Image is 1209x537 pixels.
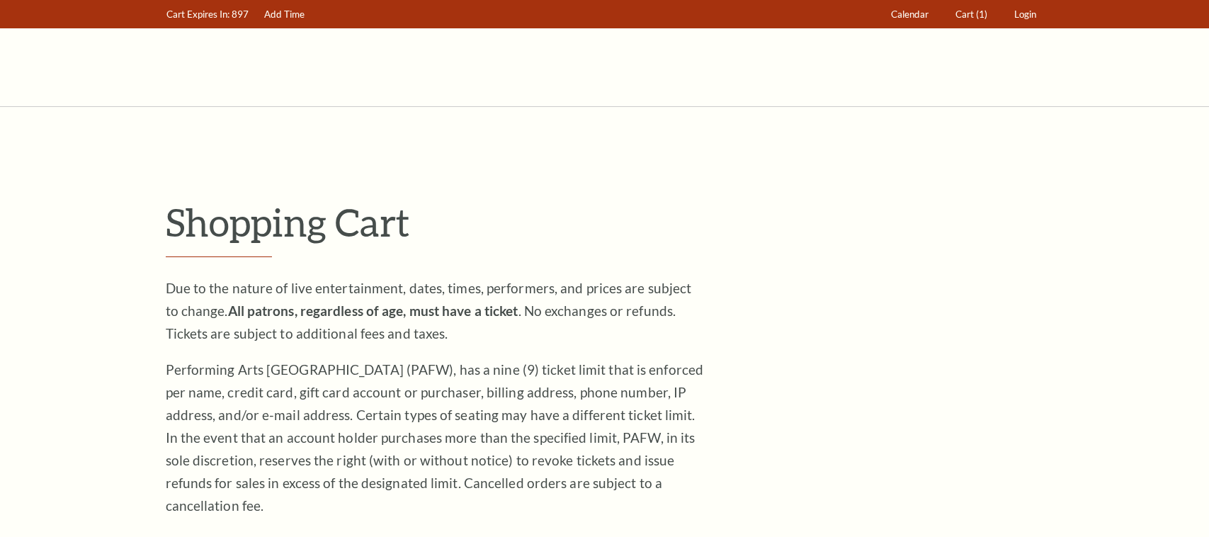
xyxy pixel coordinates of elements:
[1014,9,1036,20] span: Login
[228,303,518,319] strong: All patrons, regardless of age, must have a ticket
[166,358,704,517] p: Performing Arts [GEOGRAPHIC_DATA] (PAFW), has a nine (9) ticket limit that is enforced per name, ...
[166,199,1044,245] p: Shopping Cart
[891,9,929,20] span: Calendar
[1007,1,1043,28] a: Login
[232,9,249,20] span: 897
[955,9,974,20] span: Cart
[257,1,311,28] a: Add Time
[166,9,229,20] span: Cart Expires In:
[884,1,935,28] a: Calendar
[948,1,994,28] a: Cart (1)
[166,280,692,341] span: Due to the nature of live entertainment, dates, times, performers, and prices are subject to chan...
[976,9,987,20] span: (1)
